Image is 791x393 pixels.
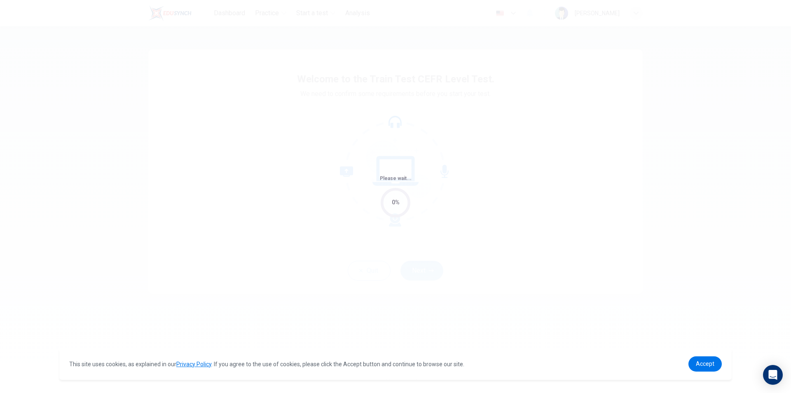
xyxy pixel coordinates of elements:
[696,360,714,367] span: Accept
[392,198,400,207] div: 0%
[69,361,464,367] span: This site uses cookies, as explained in our . If you agree to the use of cookies, please click th...
[176,361,211,367] a: Privacy Policy
[59,348,732,380] div: cookieconsent
[380,175,412,181] span: Please wait...
[688,356,722,372] a: dismiss cookie message
[763,365,783,385] div: Open Intercom Messenger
